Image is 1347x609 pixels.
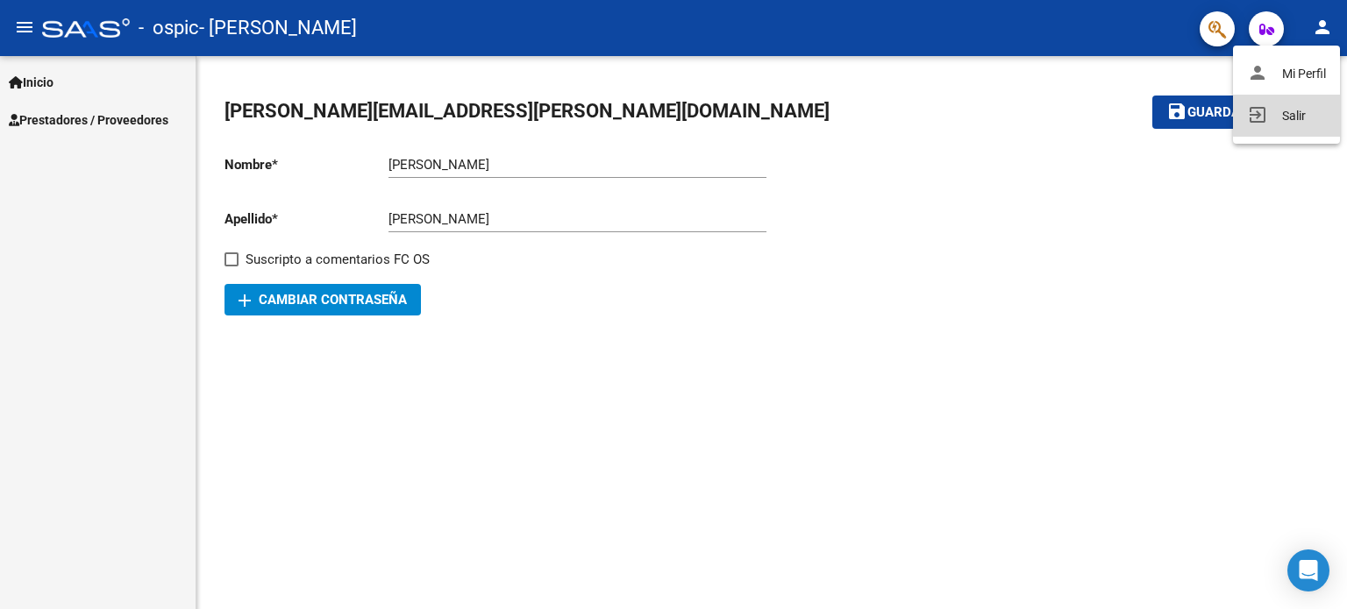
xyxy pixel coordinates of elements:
[1166,101,1187,122] mat-icon: save
[1152,96,1324,128] button: Guardar cambios
[9,73,53,92] span: Inicio
[1312,17,1333,38] mat-icon: person
[224,209,388,229] p: Apellido
[246,249,430,270] span: Suscripto a comentarios FC OS
[239,292,407,308] span: Cambiar Contraseña
[9,110,168,130] span: Prestadores / Proveedores
[14,17,35,38] mat-icon: menu
[139,9,199,47] span: - ospic
[1287,549,1329,591] div: Open Intercom Messenger
[199,9,357,47] span: - [PERSON_NAME]
[234,290,255,311] mat-icon: add
[224,284,421,315] button: Cambiar Contraseña
[224,100,830,122] span: [PERSON_NAME][EMAIL_ADDRESS][PERSON_NAME][DOMAIN_NAME]
[1187,105,1310,121] span: Guardar cambios
[224,155,388,174] p: Nombre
